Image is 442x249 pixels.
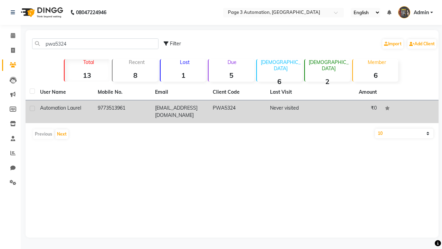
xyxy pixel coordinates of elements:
[18,3,65,22] img: logo
[94,84,151,100] th: Mobile No.
[170,40,181,47] span: Filter
[209,100,266,123] td: PWA5324
[209,84,266,100] th: Client Code
[161,71,206,80] strong: 1
[76,3,106,22] b: 08047224946
[353,71,398,80] strong: 6
[151,84,209,100] th: Email
[407,39,436,49] a: Add Client
[32,38,158,49] input: Search by Name/Mobile/Email/Code
[36,84,94,100] th: User Name
[308,59,350,72] p: [DEMOGRAPHIC_DATA]
[257,77,302,86] strong: 6
[266,100,324,123] td: Never visited
[355,84,381,100] th: Amount
[67,59,110,65] p: Total
[260,59,302,72] p: [DEMOGRAPHIC_DATA]
[55,129,68,139] button: Next
[210,59,254,65] p: Due
[382,39,403,49] a: Import
[151,100,209,123] td: [EMAIL_ADDRESS][DOMAIN_NAME]
[40,105,81,111] span: Automation Laurel
[113,71,158,80] strong: 8
[94,100,151,123] td: 9773513961
[163,59,206,65] p: Lost
[209,71,254,80] strong: 5
[398,6,410,18] img: Admin
[356,59,398,65] p: Member
[266,84,324,100] th: Last Visit
[115,59,158,65] p: Recent
[324,100,381,123] td: ₹0
[305,77,350,86] strong: 2
[65,71,110,80] strong: 13
[414,9,429,16] span: Admin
